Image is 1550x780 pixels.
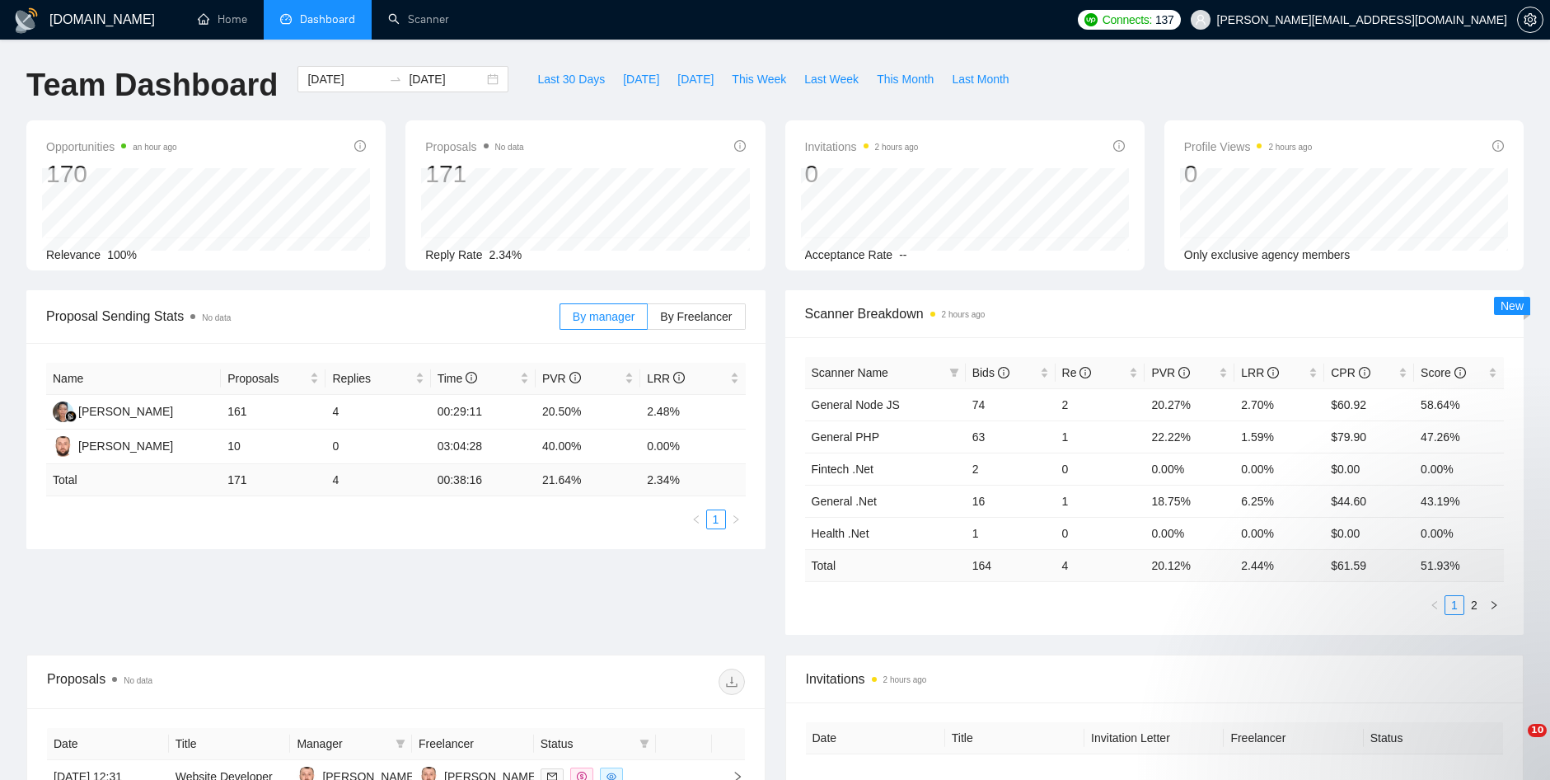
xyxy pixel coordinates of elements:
[805,303,1505,324] span: Scanner Breakdown
[1178,367,1190,378] span: info-circle
[107,248,137,261] span: 100%
[972,366,1009,379] span: Bids
[805,248,893,261] span: Acceptance Rate
[1324,421,1414,453] td: $79.90
[966,485,1056,517] td: 16
[1414,453,1504,485] td: 0.00%
[1145,485,1234,517] td: 18.75%
[412,728,534,760] th: Freelancer
[47,669,396,695] div: Proposals
[686,510,706,529] li: Previous Page
[409,70,484,88] input: End date
[1234,453,1324,485] td: 0.00%
[1414,388,1504,421] td: 58.64%
[1268,143,1312,152] time: 2 hours ago
[946,360,962,385] span: filter
[1430,600,1440,610] span: left
[706,510,726,529] li: 1
[1184,248,1351,261] span: Only exclusive agency members
[46,248,101,261] span: Relevance
[1425,595,1445,615] li: Previous Page
[325,363,430,395] th: Replies
[1145,421,1234,453] td: 22.22%
[636,731,653,756] span: filter
[1234,517,1324,549] td: 0.00%
[1184,137,1313,157] span: Profile Views
[1056,388,1145,421] td: 2
[623,70,659,88] span: [DATE]
[1364,722,1503,754] th: Status
[952,70,1009,88] span: Last Month
[1062,366,1092,379] span: Re
[307,70,382,88] input: Start date
[812,366,888,379] span: Scanner Name
[297,735,389,753] span: Manager
[53,404,173,417] a: TH[PERSON_NAME]
[221,464,325,496] td: 171
[431,464,536,496] td: 00:38:16
[1517,7,1543,33] button: setting
[1145,517,1234,549] td: 0.00%
[528,66,614,92] button: Last 30 Days
[1324,453,1414,485] td: $0.00
[1484,595,1504,615] li: Next Page
[998,367,1009,378] span: info-circle
[1414,517,1504,549] td: 0.00%
[1494,724,1534,764] iframe: Intercom live chat
[1359,367,1370,378] span: info-circle
[78,402,173,421] div: [PERSON_NAME]
[124,676,152,685] span: No data
[812,398,900,411] a: General Node JS
[966,421,1056,453] td: 63
[966,388,1056,421] td: 74
[647,372,685,385] span: LRR
[707,510,725,529] a: 1
[1324,388,1414,421] td: $60.92
[202,313,231,322] span: No data
[804,70,859,88] span: Last Week
[806,669,1504,689] span: Invitations
[942,310,986,319] time: 2 hours ago
[1145,549,1234,581] td: 20.12 %
[1184,158,1313,190] div: 0
[1501,299,1524,312] span: New
[805,158,919,190] div: 0
[614,66,668,92] button: [DATE]
[1079,367,1091,378] span: info-circle
[1056,453,1145,485] td: 0
[388,12,449,26] a: searchScanner
[495,143,524,152] span: No data
[325,464,430,496] td: 4
[673,372,685,383] span: info-circle
[425,248,482,261] span: Reply Rate
[1464,595,1484,615] li: 2
[877,70,934,88] span: This Month
[1324,517,1414,549] td: $0.00
[466,372,477,383] span: info-circle
[354,140,366,152] span: info-circle
[1324,549,1414,581] td: $ 61.59
[812,527,869,540] a: Health .Net
[875,143,919,152] time: 2 hours ago
[425,137,523,157] span: Proposals
[573,310,635,323] span: By manager
[1155,11,1173,29] span: 137
[198,12,247,26] a: homeHome
[1103,11,1152,29] span: Connects:
[569,372,581,383] span: info-circle
[1241,366,1279,379] span: LRR
[1414,549,1504,581] td: 51.93 %
[332,369,411,388] span: Replies
[169,728,291,760] th: Title
[389,73,402,86] span: to
[1414,421,1504,453] td: 47.26%
[1492,140,1504,152] span: info-circle
[812,430,879,444] a: General PHP
[726,510,746,529] button: right
[805,137,919,157] span: Invitations
[46,363,221,395] th: Name
[1331,366,1370,379] span: CPR
[732,70,786,88] span: This Week
[966,549,1056,581] td: 164
[542,372,581,385] span: PVR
